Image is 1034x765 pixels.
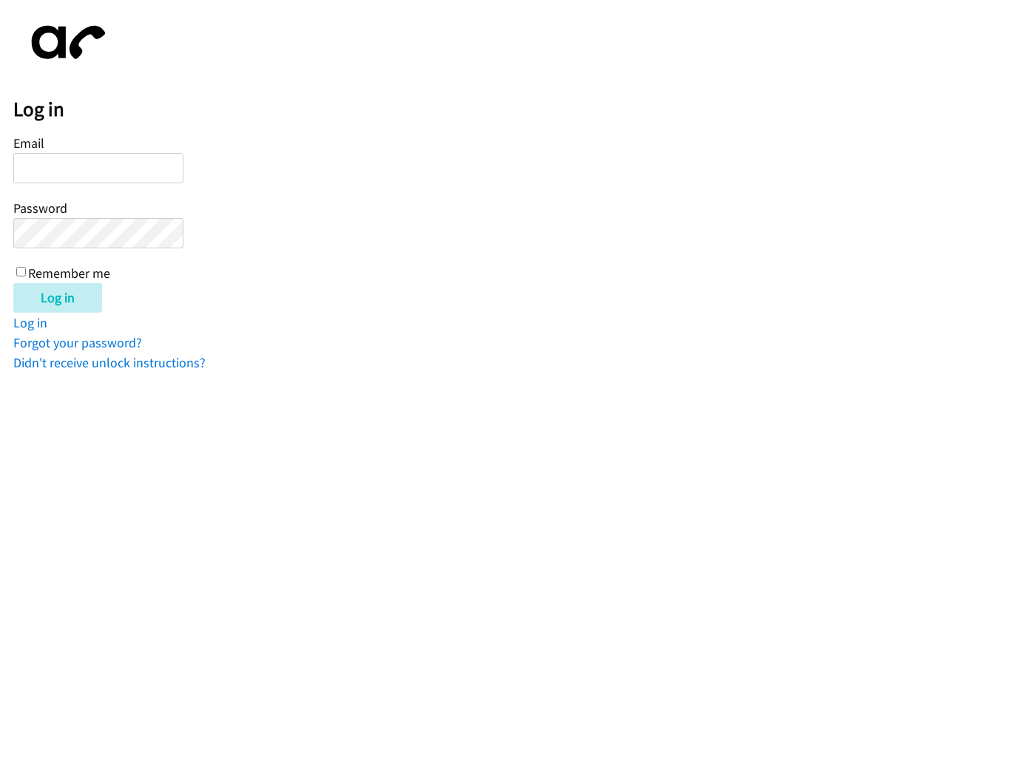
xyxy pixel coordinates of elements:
[13,283,102,313] input: Log in
[13,13,117,72] img: aphone-8a226864a2ddd6a5e75d1ebefc011f4aa8f32683c2d82f3fb0802fe031f96514.svg
[28,265,110,282] label: Remember me
[13,135,44,152] label: Email
[13,200,67,217] label: Password
[13,354,206,371] a: Didn't receive unlock instructions?
[13,314,47,331] a: Log in
[13,334,142,351] a: Forgot your password?
[13,97,1034,122] h2: Log in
